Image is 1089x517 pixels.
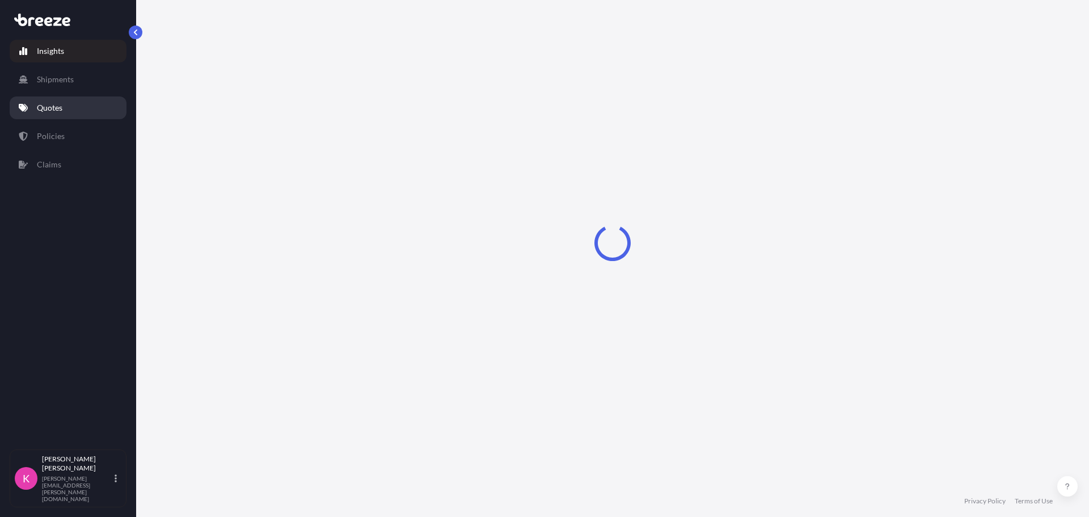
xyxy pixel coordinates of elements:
p: Quotes [37,102,62,114]
p: [PERSON_NAME][EMAIL_ADDRESS][PERSON_NAME][DOMAIN_NAME] [42,475,112,502]
a: Terms of Use [1015,497,1053,506]
a: Shipments [10,68,126,91]
a: Insights [10,40,126,62]
p: Insights [37,45,64,57]
span: K [23,473,29,484]
a: Privacy Policy [964,497,1006,506]
p: Policies [37,131,65,142]
a: Policies [10,125,126,148]
p: Shipments [37,74,74,85]
p: [PERSON_NAME] [PERSON_NAME] [42,455,112,473]
a: Quotes [10,96,126,119]
p: Claims [37,159,61,170]
a: Claims [10,153,126,176]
